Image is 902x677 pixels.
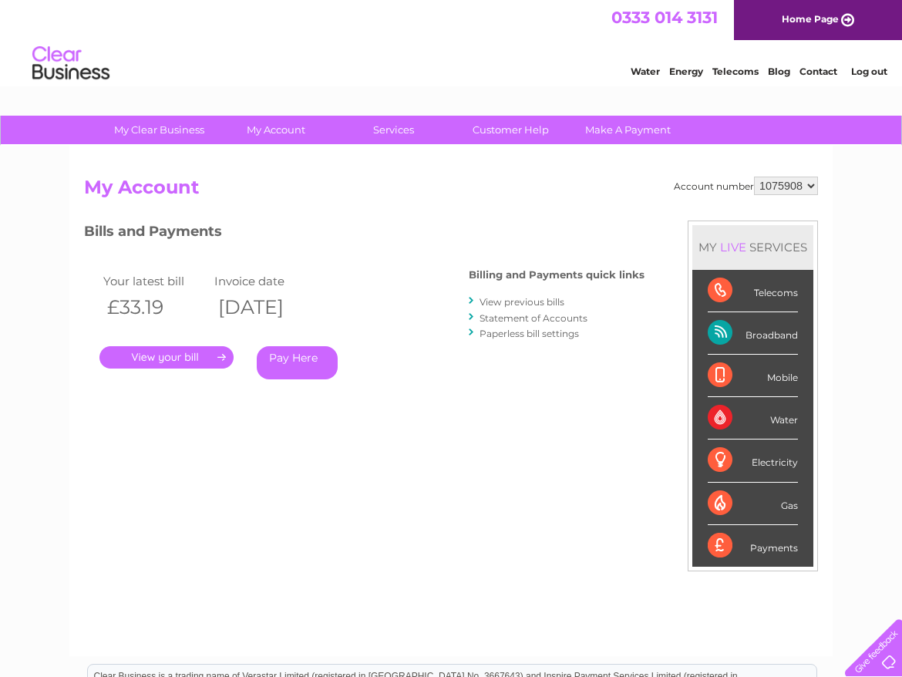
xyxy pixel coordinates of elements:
[712,66,759,77] a: Telecoms
[84,221,645,248] h3: Bills and Payments
[99,271,210,291] td: Your latest bill
[213,116,340,144] a: My Account
[210,291,321,323] th: [DATE]
[708,440,798,482] div: Electricity
[99,291,210,323] th: £33.19
[799,66,837,77] a: Contact
[708,312,798,355] div: Broadband
[708,483,798,525] div: Gas
[88,8,816,75] div: Clear Business is a trading name of Verastar Limited (registered in [GEOGRAPHIC_DATA] No. 3667643...
[708,270,798,312] div: Telecoms
[480,312,587,324] a: Statement of Accounts
[669,66,703,77] a: Energy
[611,8,718,27] a: 0333 014 3131
[851,66,887,77] a: Log out
[480,328,579,339] a: Paperless bill settings
[708,397,798,440] div: Water
[469,269,645,281] h4: Billing and Payments quick links
[447,116,574,144] a: Customer Help
[708,355,798,397] div: Mobile
[674,177,818,195] div: Account number
[99,346,234,369] a: .
[480,296,564,308] a: View previous bills
[564,116,692,144] a: Make A Payment
[717,240,749,254] div: LIVE
[96,116,223,144] a: My Clear Business
[708,525,798,567] div: Payments
[84,177,818,206] h2: My Account
[692,225,813,269] div: MY SERVICES
[330,116,457,144] a: Services
[210,271,321,291] td: Invoice date
[768,66,790,77] a: Blog
[257,346,338,379] a: Pay Here
[32,40,110,87] img: logo.png
[631,66,660,77] a: Water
